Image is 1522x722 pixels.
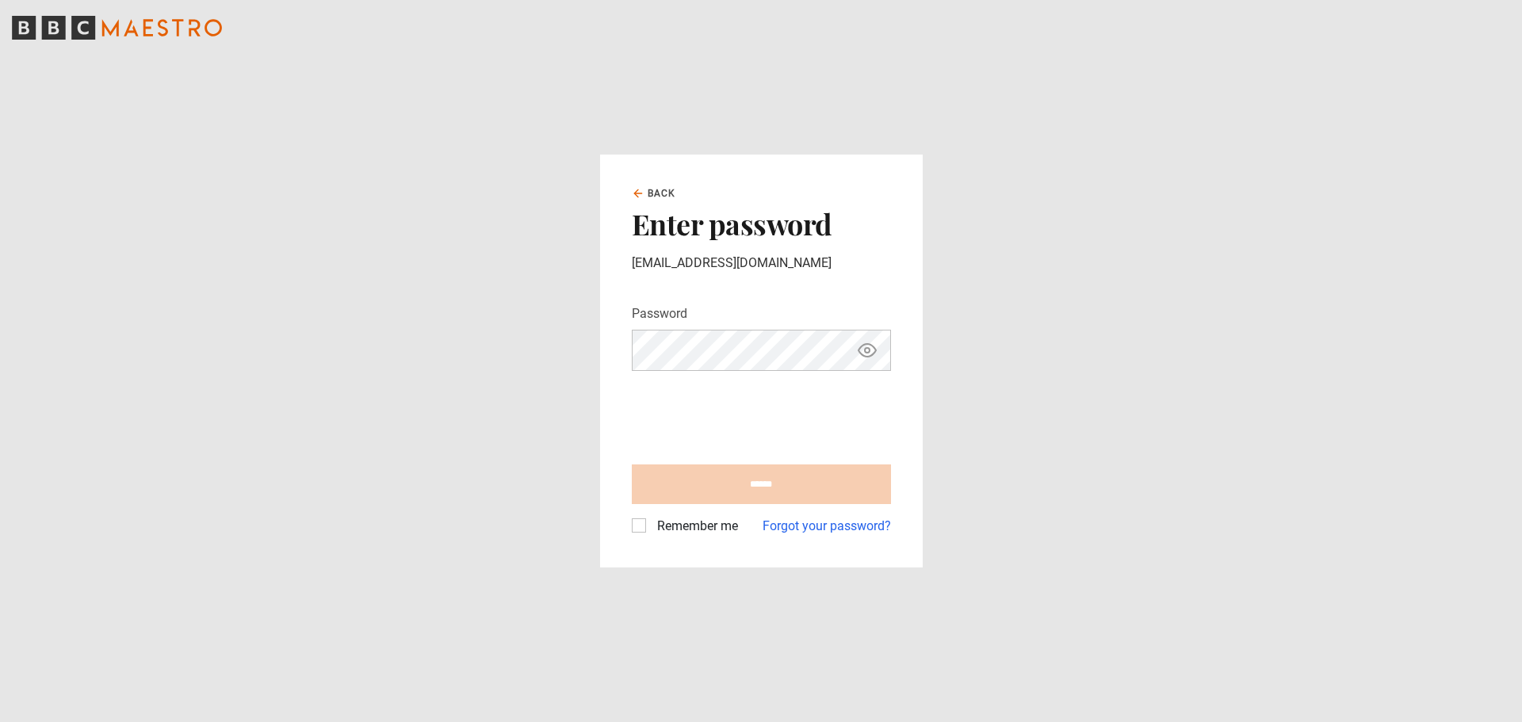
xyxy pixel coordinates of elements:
p: [EMAIL_ADDRESS][DOMAIN_NAME] [632,254,891,273]
h2: Enter password [632,207,891,240]
svg: BBC Maestro [12,16,222,40]
a: Forgot your password? [763,517,891,536]
button: Show password [854,337,881,365]
a: Back [632,186,676,201]
iframe: reCAPTCHA [632,384,873,445]
span: Back [648,186,676,201]
label: Remember me [651,517,738,536]
label: Password [632,304,687,323]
